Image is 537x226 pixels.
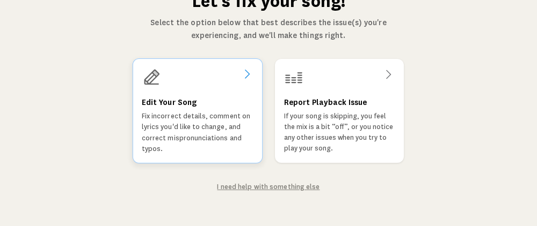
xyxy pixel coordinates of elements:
[284,96,367,109] h3: Report Playback Issue
[142,96,197,109] h3: Edit Your Song
[284,111,395,154] p: If your song is skipping, you feel the mix is a bit “off”, or you notice any other issues when yo...
[217,183,320,191] a: I need help with something else
[132,16,405,42] p: Select the option below that best describes the issue(s) you're experiencing, and we'll make thin...
[133,59,262,163] a: Edit Your SongFix incorrect details, comment on lyrics you'd like to change, and correct mispronu...
[142,111,253,154] p: Fix incorrect details, comment on lyrics you'd like to change, and correct mispronunciations and ...
[275,59,404,163] a: Report Playback IssueIf your song is skipping, you feel the mix is a bit “off”, or you notice any...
